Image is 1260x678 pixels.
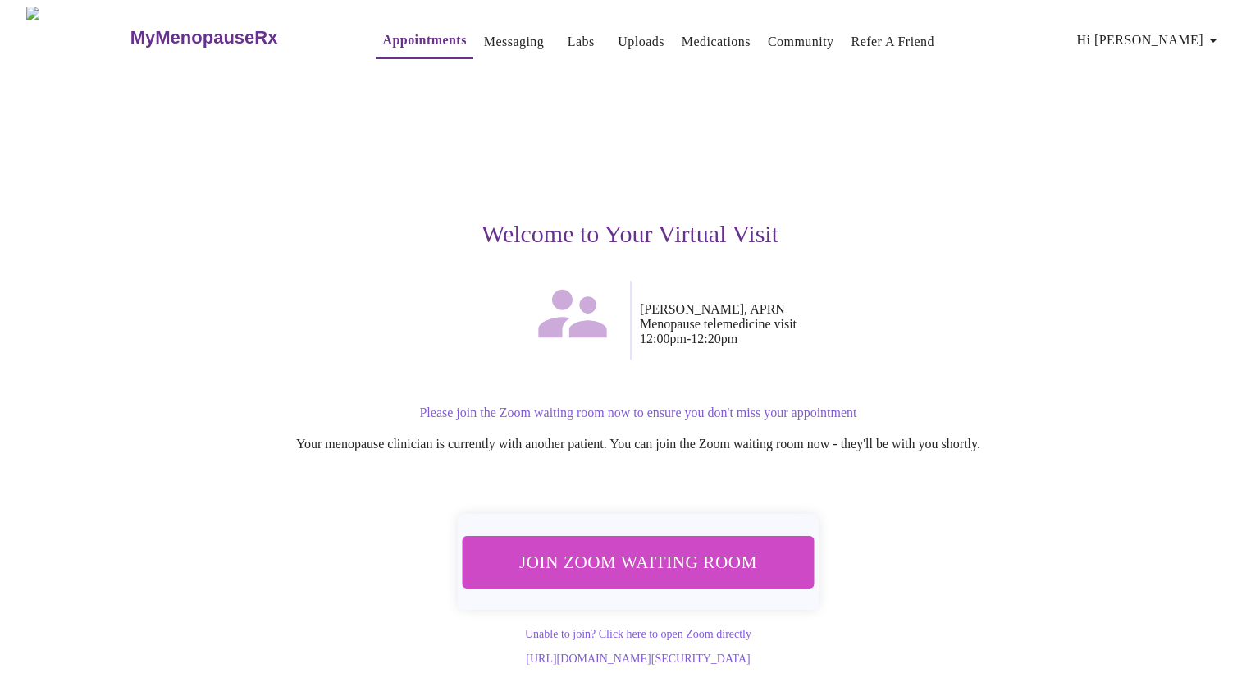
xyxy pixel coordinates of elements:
[761,25,841,58] button: Community
[484,30,544,53] a: Messaging
[125,220,1135,248] h3: Welcome to Your Virtual Visit
[1071,24,1230,57] button: Hi [PERSON_NAME]
[477,25,550,58] button: Messaging
[130,27,278,48] h3: MyMenopauseRx
[454,534,822,589] button: Join Zoom Waiting Room
[141,437,1135,451] p: Your menopause clinician is currently with another patient. You can join the Zoom waiting room no...
[525,628,751,640] a: Unable to join? Click here to open Zoom directly
[675,25,757,58] button: Medications
[382,29,466,52] a: Appointments
[640,302,1135,346] p: [PERSON_NAME], APRN Menopause telemedicine visit 12:00pm - 12:20pm
[682,30,751,53] a: Medications
[1077,29,1223,52] span: Hi [PERSON_NAME]
[128,9,343,66] a: MyMenopauseRx
[477,546,800,578] span: Join Zoom Waiting Room
[376,24,472,59] button: Appointments
[526,653,750,665] a: [URL][DOMAIN_NAME][SECURITY_DATA]
[141,405,1135,420] p: Please join the Zoom waiting room now to ensure you don't miss your appointment
[555,25,607,58] button: Labs
[611,25,671,58] button: Uploads
[618,30,664,53] a: Uploads
[845,25,942,58] button: Refer a Friend
[26,7,128,68] img: MyMenopauseRx Logo
[568,30,595,53] a: Labs
[851,30,935,53] a: Refer a Friend
[768,30,834,53] a: Community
